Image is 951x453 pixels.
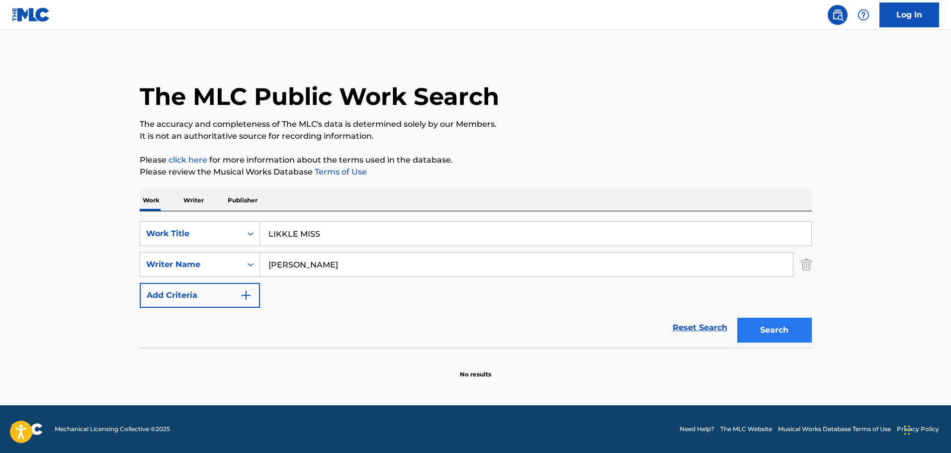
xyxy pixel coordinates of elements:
a: Reset Search [668,317,732,339]
a: Need Help? [680,425,714,434]
p: The accuracy and completeness of The MLC's data is determined solely by our Members. [140,118,812,130]
iframe: Chat Widget [901,405,951,453]
a: Log In [879,2,939,27]
form: Search Form [140,221,812,348]
a: Privacy Policy [897,425,939,434]
button: Add Criteria [140,283,260,308]
div: Help [854,5,873,25]
div: Drag [904,415,910,445]
img: MLC Logo [12,7,50,22]
a: The MLC Website [720,425,772,434]
span: Mechanical Licensing Collective © 2025 [55,425,170,434]
p: No results [460,358,491,379]
a: Terms of Use [313,167,367,177]
h1: The MLC Public Work Search [140,82,499,111]
img: search [832,9,844,21]
p: Work [140,190,163,211]
p: Please review the Musical Works Database [140,166,812,178]
p: It is not an authoritative source for recording information. [140,130,812,142]
img: Delete Criterion [801,252,812,277]
a: Public Search [828,5,848,25]
img: logo [12,423,43,435]
button: Search [737,318,812,343]
img: help [858,9,869,21]
div: Writer Name [146,259,236,271]
a: Musical Works Database Terms of Use [778,425,891,434]
img: 9d2ae6d4665cec9f34b9.svg [240,289,252,301]
div: Work Title [146,228,236,240]
p: Writer [180,190,207,211]
p: Please for more information about the terms used in the database. [140,154,812,166]
p: Publisher [225,190,260,211]
a: click here [169,155,207,165]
